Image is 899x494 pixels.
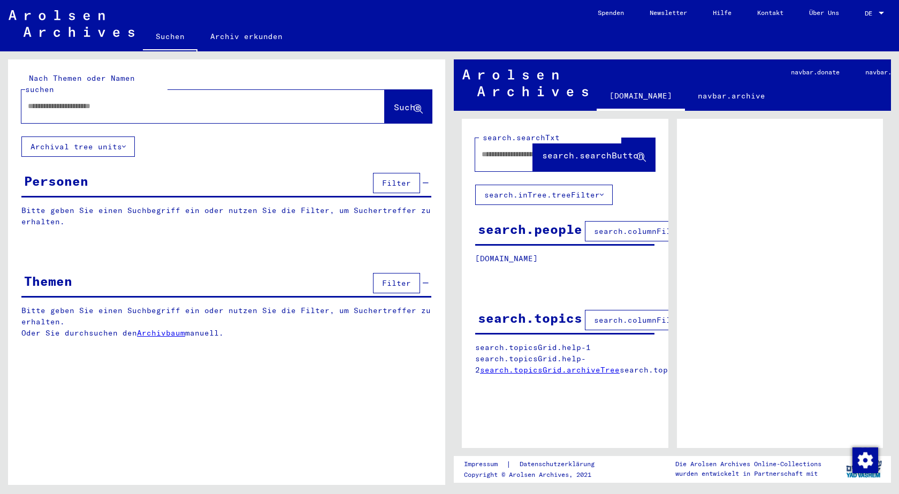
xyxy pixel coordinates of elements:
[844,455,884,482] img: yv_logo.png
[21,136,135,157] button: Archival tree units
[462,70,588,96] img: Arolsen_neg.svg
[533,138,655,171] button: search.searchButton
[21,305,432,339] p: Bitte geben Sie einen Suchbegriff ein oder nutzen Sie die Filter, um Suchertreffer zu erhalten. O...
[394,102,421,112] span: Suche
[478,308,582,328] div: search.topics
[778,59,852,85] a: navbar.donate
[464,459,506,470] a: Impressum
[475,185,613,205] button: search.inTree.treeFilter
[852,447,878,473] div: Zustimmung ändern
[382,278,411,288] span: Filter
[464,470,607,480] p: Copyright © Arolsen Archives, 2021
[143,24,197,51] a: Suchen
[373,173,420,193] button: Filter
[464,459,607,470] div: |
[24,271,72,291] div: Themen
[675,459,821,469] p: Die Arolsen Archives Online-Collections
[585,221,728,241] button: search.columnFilter.filter
[197,24,295,49] a: Archiv erkunden
[478,219,582,239] div: search.people
[475,342,655,376] p: search.topicsGrid.help-1 search.topicsGrid.help-2 search.topicsGrid.manually.
[24,171,88,191] div: Personen
[385,90,432,123] button: Suche
[542,150,644,161] span: search.searchButton
[594,226,719,236] span: search.columnFilter.filter
[511,459,607,470] a: Datenschutzerklärung
[21,205,431,227] p: Bitte geben Sie einen Suchbegriff ein oder nutzen Sie die Filter, um Suchertreffer zu erhalten.
[382,178,411,188] span: Filter
[483,133,560,142] mat-label: search.searchTxt
[373,273,420,293] button: Filter
[597,83,685,111] a: [DOMAIN_NAME]
[852,447,878,473] img: Zustimmung ändern
[9,10,134,37] img: Arolsen_neg.svg
[865,10,877,17] span: DE
[594,315,719,325] span: search.columnFilter.filter
[475,253,654,264] p: [DOMAIN_NAME]
[480,365,620,375] a: search.topicsGrid.archiveTree
[685,83,778,109] a: navbar.archive
[675,469,821,478] p: wurden entwickelt in Partnerschaft mit
[25,73,135,94] mat-label: Nach Themen oder Namen suchen
[585,310,728,330] button: search.columnFilter.filter
[137,328,185,338] a: Archivbaum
